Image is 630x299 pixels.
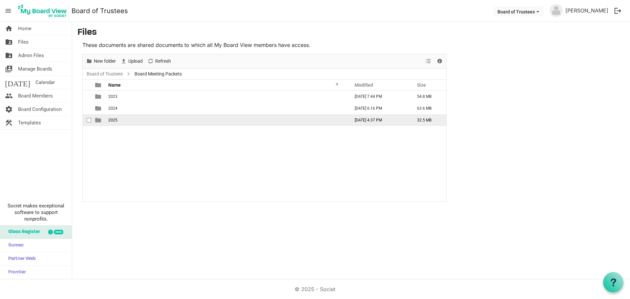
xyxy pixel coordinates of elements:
div: Upload [118,54,145,68]
button: Refresh [146,57,172,65]
td: is template cell column header type [91,91,106,102]
span: Partner Web [5,252,36,266]
td: is template cell column header type [91,102,106,114]
span: Board Configuration [18,103,62,116]
span: [DATE] [5,76,30,89]
span: Manage Boards [18,62,52,75]
span: Board Members [18,89,53,102]
td: 54.8 MB is template cell column header Size [410,91,446,102]
span: Societ makes exceptional software to support nonprofits. [3,203,69,222]
span: Frontier [5,266,26,279]
td: checkbox [83,114,91,126]
span: home [5,22,13,35]
td: 2025 is template cell column header Name [106,114,348,126]
td: June 09, 2025 6:16 PM column header Modified [348,102,410,114]
td: February 24, 2024 7:44 PM column header Modified [348,91,410,102]
div: View [423,54,434,68]
span: New folder [93,57,116,65]
td: checkbox [83,102,91,114]
span: 2023 [108,94,117,99]
span: Calendar [35,76,55,89]
td: June 09, 2025 4:37 PM column header Modified [348,114,410,126]
td: 2023 is template cell column header Name [106,91,348,102]
span: switch_account [5,62,13,75]
span: Files [18,35,29,49]
button: Details [435,57,444,65]
div: new [54,230,63,234]
a: Board of Trustees [72,4,128,17]
span: 2025 [108,118,117,122]
button: logout [611,4,625,18]
span: menu [2,5,14,17]
span: folder_shared [5,49,13,62]
td: checkbox [83,91,91,102]
img: My Board View Logo [16,3,69,19]
button: New folder [85,57,117,65]
a: Board of Trustees [85,70,124,78]
span: Home [18,22,31,35]
a: [PERSON_NAME] [563,4,611,17]
span: Board Meeting Packets [133,70,183,78]
div: Refresh [145,54,173,68]
span: Refresh [155,57,172,65]
span: Admin Files [18,49,44,62]
span: settings [5,103,13,116]
td: 63.6 MB is template cell column header Size [410,102,446,114]
span: Templates [18,116,41,129]
h3: Files [77,27,625,38]
a: My Board View Logo [16,3,72,19]
span: construction [5,116,13,129]
div: Details [434,54,445,68]
button: View dropdownbutton [424,57,432,65]
div: New folder [84,54,118,68]
span: people [5,89,13,102]
td: 32.5 MB is template cell column header Size [410,114,446,126]
p: These documents are shared documents to which all My Board View members have access. [82,41,447,49]
button: Board of Trustees dropdownbutton [493,7,543,16]
span: 2024 [108,106,117,111]
span: Sumac [5,239,24,252]
span: Upload [128,57,143,65]
span: Glass Register [5,225,40,239]
span: Modified [355,82,373,88]
span: Size [417,82,426,88]
td: is template cell column header type [91,114,106,126]
button: Upload [119,57,144,65]
span: folder_shared [5,35,13,49]
a: © 2025 - Societ [295,286,335,292]
img: no-profile-picture.svg [550,4,563,17]
td: 2024 is template cell column header Name [106,102,348,114]
span: Name [108,82,121,88]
